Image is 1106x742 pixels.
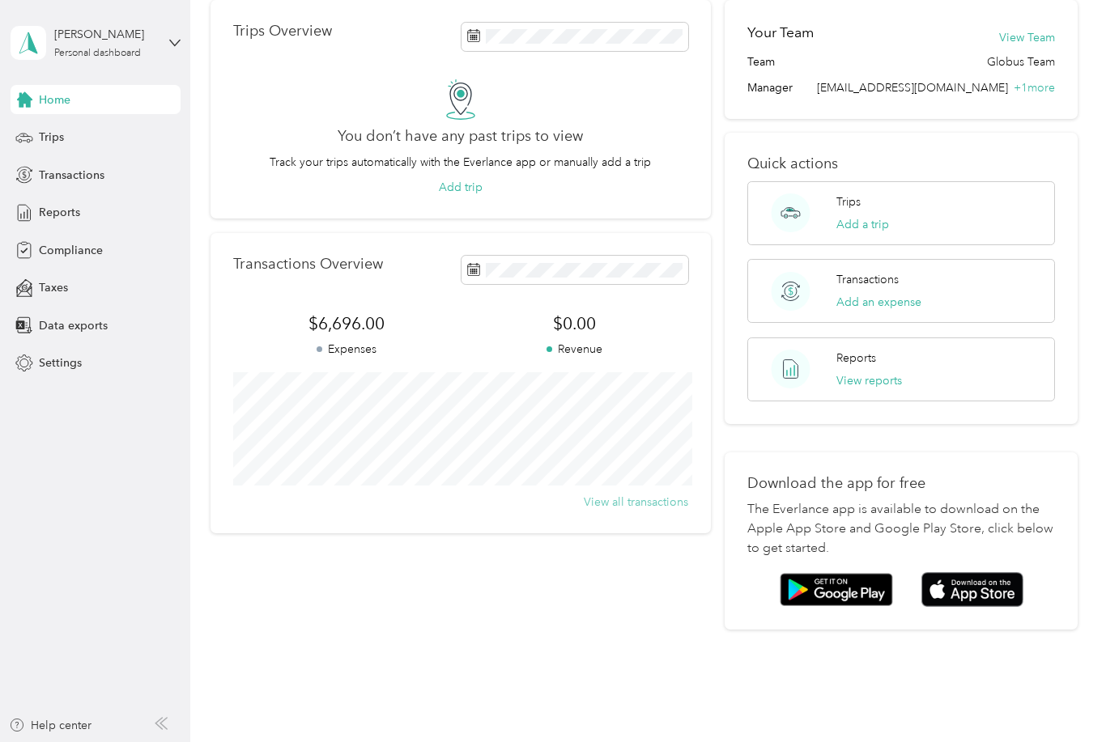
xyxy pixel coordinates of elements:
h2: You don’t have any past trips to view [338,128,583,145]
span: Compliance [39,242,103,259]
button: View Team [999,29,1055,46]
button: View all transactions [584,494,688,511]
span: Transactions [39,167,104,184]
p: Reports [836,350,876,367]
img: Google play [780,573,893,607]
span: Globus Team [987,53,1055,70]
span: $6,696.00 [233,312,461,335]
span: Reports [39,204,80,221]
button: Add a trip [836,216,889,233]
span: Team [747,53,775,70]
p: Track your trips automatically with the Everlance app or manually add a trip [270,154,651,171]
span: [EMAIL_ADDRESS][DOMAIN_NAME] [817,81,1008,95]
h2: Your Team [747,23,814,43]
img: App store [921,572,1023,607]
iframe: Everlance-gr Chat Button Frame [1015,651,1106,742]
p: The Everlance app is available to download on the Apple App Store and Google Play Store, click be... [747,500,1055,558]
div: [PERSON_NAME] [54,26,155,43]
p: Transactions [836,271,899,288]
span: $0.00 [461,312,688,335]
p: Trips Overview [233,23,332,40]
span: Trips [39,129,64,146]
p: Download the app for free [747,475,1055,492]
span: + 1 more [1014,81,1055,95]
span: Manager [747,79,793,96]
button: View reports [836,372,902,389]
button: Add an expense [836,294,921,311]
div: Personal dashboard [54,49,141,58]
button: Help center [9,717,91,734]
span: Data exports [39,317,108,334]
button: Add trip [439,179,483,196]
p: Transactions Overview [233,256,383,273]
span: Taxes [39,279,68,296]
p: Expenses [233,341,461,358]
p: Revenue [461,341,688,358]
p: Trips [836,193,861,210]
span: Settings [39,354,82,371]
span: Home [39,91,70,108]
p: Quick actions [747,155,1055,172]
